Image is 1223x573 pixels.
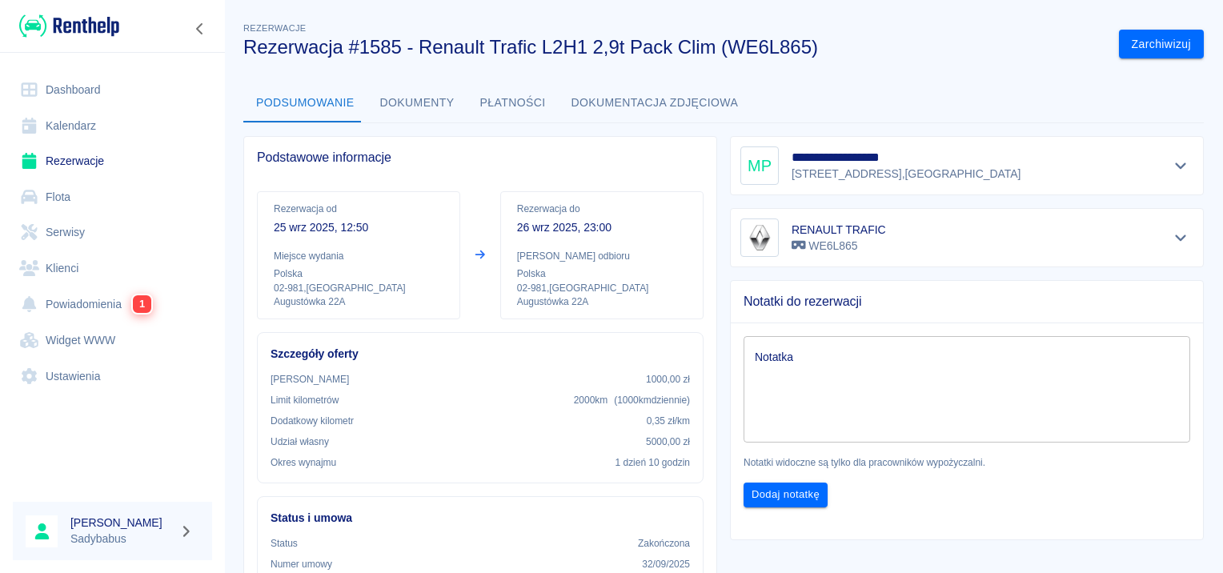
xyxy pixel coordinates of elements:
div: MP [740,146,779,185]
p: Augustówka 22A [274,295,443,309]
p: [STREET_ADDRESS] , [GEOGRAPHIC_DATA] [792,166,1021,182]
p: 32/09/2025 [642,557,690,571]
p: WE6L865 [792,238,886,254]
p: Limit kilometrów [271,393,339,407]
p: Okres wynajmu [271,455,336,470]
a: Flota [13,179,212,215]
p: 26 wrz 2025, 23:00 [517,219,687,236]
a: Kalendarz [13,108,212,144]
h6: [PERSON_NAME] [70,515,173,531]
button: Płatności [467,84,559,122]
h3: Rezerwacja #1585 - Renault Trafic L2H1 2,9t Pack Clim (WE6L865) [243,36,1106,58]
button: Dokumentacja zdjęciowa [559,84,752,122]
p: 25 wrz 2025, 12:50 [274,219,443,236]
p: 0,35 zł /km [647,414,690,428]
p: Sadybabus [70,531,173,547]
img: Image [744,222,776,254]
p: Rezerwacja do [517,202,687,216]
button: Zarchiwizuj [1119,30,1204,59]
img: Renthelp logo [19,13,119,39]
p: Status [271,536,298,551]
p: 1000,00 zł [646,372,690,387]
p: Polska [517,266,687,281]
p: Numer umowy [271,557,332,571]
p: Dodatkowy kilometr [271,414,354,428]
h6: Status i umowa [271,510,690,527]
span: Notatki do rezerwacji [744,294,1190,310]
a: Ustawienia [13,359,212,395]
a: Klienci [13,250,212,286]
button: Zwiń nawigację [188,18,212,39]
button: Podsumowanie [243,84,367,122]
a: Rezerwacje [13,143,212,179]
p: Zakończona [638,536,690,551]
h6: RENAULT TRAFIC [792,222,886,238]
a: Dashboard [13,72,212,108]
p: 1 dzień 10 godzin [616,455,690,470]
p: Augustówka 22A [517,295,687,309]
p: 5000,00 zł [646,435,690,449]
span: Podstawowe informacje [257,150,704,166]
p: [PERSON_NAME] odbioru [517,249,687,263]
span: Rezerwacje [243,23,306,33]
p: Polska [274,266,443,281]
p: Notatki widoczne są tylko dla pracowników wypożyczalni. [744,455,1190,470]
button: Pokaż szczegóły [1168,226,1194,249]
span: ( 1000 km dziennie ) [614,395,690,406]
button: Dokumenty [367,84,467,122]
button: Dodaj notatkę [744,483,828,507]
a: Serwisy [13,214,212,250]
p: Miejsce wydania [274,249,443,263]
a: Powiadomienia1 [13,286,212,323]
p: 02-981 , [GEOGRAPHIC_DATA] [274,281,443,295]
span: 1 [133,295,151,313]
a: Renthelp logo [13,13,119,39]
p: Udział własny [271,435,329,449]
p: 02-981 , [GEOGRAPHIC_DATA] [517,281,687,295]
button: Pokaż szczegóły [1168,154,1194,177]
p: Rezerwacja od [274,202,443,216]
a: Widget WWW [13,323,212,359]
p: [PERSON_NAME] [271,372,349,387]
h6: Szczegóły oferty [271,346,690,363]
p: 2000 km [574,393,690,407]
